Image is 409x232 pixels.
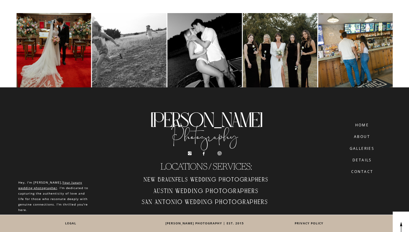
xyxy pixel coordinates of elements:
img: carousel album shared on Tue Aug 19 2025 | I’m home from the most amazing vacation with my fam ba... [17,13,91,88]
img: carousel album shared on Wed Jul 30 2025 | Maria + Diego’s early morning coffee shop engagement s... [318,13,393,88]
a: San Antonio Wedding Photographers [136,198,274,208]
a: Photography [166,118,244,138]
img: carousel album shared on Tue Aug 05 2025 | It’s August so calling all the adventure couples who w... [168,13,242,88]
a: [PERSON_NAME] photography | est. 2015 [116,221,293,226]
p: Hey, I'm [PERSON_NAME], . I'm dedicated to capturing the authenticity of love and life for those ... [18,180,89,208]
a: [PERSON_NAME] [137,108,275,118]
img: carousel album shared on Thu Aug 07 2025 | Before mini shoot season kicks off, consider giving yo... [92,13,167,88]
a: Austin Wedding Photographers [137,187,275,197]
a: LOCATIONS / SERVICES: [137,162,275,172]
a: details [345,158,379,162]
a: CONTACT [345,170,380,174]
a: DESIGNED WITH LOVE BY INDIE HAUS DESIGN CO. [116,226,293,230]
a: about [350,135,374,139]
a: home [352,123,373,127]
a: New Braunfels Wedding Photographers [137,174,275,184]
img: carousel album shared on Fri Aug 01 2025 | Who else is ready for fall and all the fall colors?The... [243,13,317,88]
a: PRIVACY POLICY [221,221,397,226]
a: galleries [346,146,378,151]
